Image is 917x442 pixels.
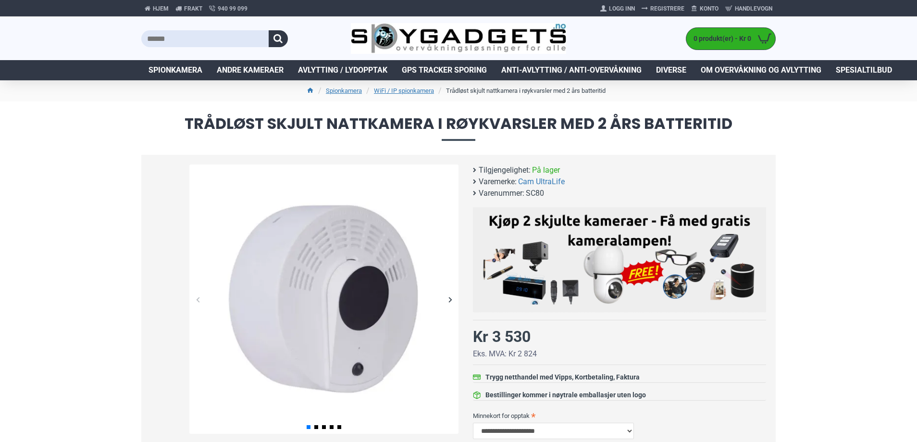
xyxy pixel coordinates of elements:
a: GPS Tracker Sporing [395,60,494,80]
label: Minnekort for opptak [473,408,766,423]
span: Diverse [656,64,686,76]
span: Hjem [153,4,169,13]
b: Tilgjengelighet: [479,164,531,176]
span: Go to slide 3 [322,425,326,429]
div: Kr 3 530 [473,325,531,348]
span: Spionkamera [149,64,202,76]
span: Trådløst skjult nattkamera i røykvarsler med 2 års batteritid [141,116,776,140]
div: Trygg netthandel med Vipps, Kortbetaling, Faktura [485,372,640,382]
span: Andre kameraer [217,64,284,76]
a: Avlytting / Lydopptak [291,60,395,80]
a: Anti-avlytting / Anti-overvåkning [494,60,649,80]
span: SC80 [526,188,544,199]
a: Cam UltraLife [518,176,565,188]
span: 0 produkt(er) - Kr 0 [686,34,754,44]
div: Next slide [442,291,458,308]
span: Anti-avlytting / Anti-overvåkning [501,64,642,76]
a: WiFi / IP spionkamera [374,86,434,96]
span: Go to slide 1 [307,425,310,429]
span: Konto [700,4,719,13]
a: Om overvåkning og avlytting [694,60,829,80]
a: Spionkamera [141,60,210,80]
span: 940 99 099 [218,4,248,13]
span: Go to slide 2 [314,425,318,429]
span: Registrere [650,4,684,13]
a: Registrere [638,1,688,16]
a: 0 produkt(er) - Kr 0 [686,28,775,50]
span: Om overvåkning og avlytting [701,64,821,76]
div: Bestillinger kommer i nøytrale emballasjer uten logo [485,390,646,400]
span: Go to slide 4 [330,425,334,429]
img: Kjøp 2 skjulte kameraer – Få med gratis kameralampe! [480,212,759,304]
img: Trådløst skjult nattkamera i røykvarsler med 2 års batteritid - SpyGadgets.no [189,164,458,434]
a: Spesialtilbud [829,60,899,80]
a: Logg Inn [597,1,638,16]
a: Handlevogn [722,1,776,16]
span: Go to slide 5 [337,425,341,429]
span: Spesialtilbud [836,64,892,76]
span: GPS Tracker Sporing [402,64,487,76]
span: På lager [532,164,560,176]
a: Spionkamera [326,86,362,96]
a: Diverse [649,60,694,80]
a: Konto [688,1,722,16]
a: Andre kameraer [210,60,291,80]
b: Varenummer: [479,188,524,199]
div: Previous slide [189,291,206,308]
span: Avlytting / Lydopptak [298,64,387,76]
span: Handlevogn [735,4,772,13]
span: Frakt [184,4,202,13]
img: SpyGadgets.no [351,23,567,54]
b: Varemerke: [479,176,517,188]
span: Logg Inn [609,4,635,13]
